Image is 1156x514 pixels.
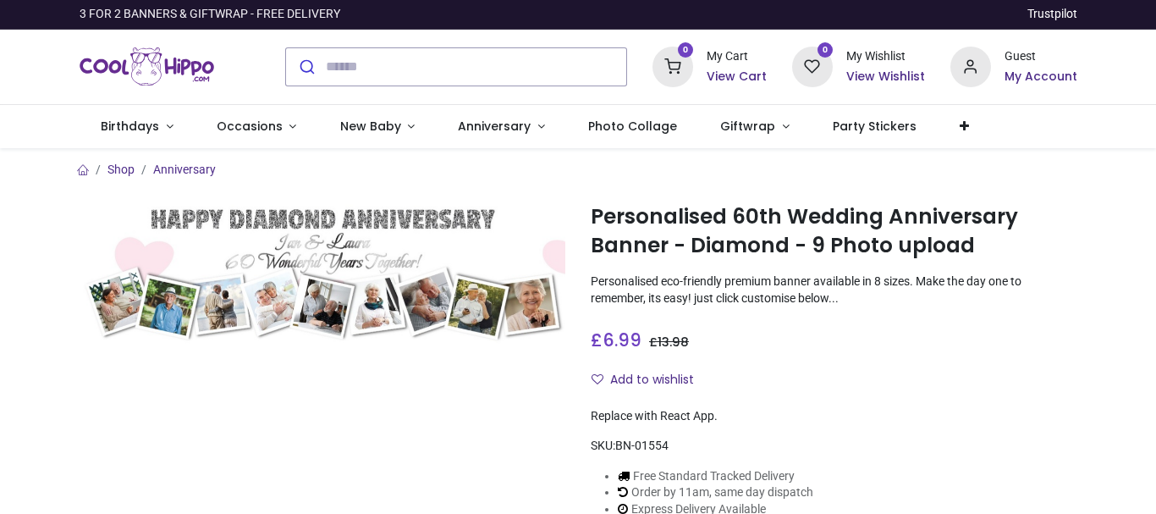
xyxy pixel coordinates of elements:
[591,438,1077,455] div: SKU:
[846,48,925,65] div: My Wishlist
[591,328,641,352] span: £
[80,199,566,345] img: Personalised 60th Wedding Anniversary Banner - Diamond - 9 Photo upload
[720,118,775,135] span: Giftwrap
[592,373,603,385] i: Add to wishlist
[107,163,135,176] a: Shop
[80,6,340,23] div: 3 FOR 2 BANNERS & GIFTWRAP - FREE DELIVERY
[458,118,531,135] span: Anniversary
[101,118,159,135] span: Birthdays
[678,42,694,58] sup: 0
[153,163,216,176] a: Anniversary
[833,118,917,135] span: Party Stickers
[699,105,812,149] a: Giftwrap
[649,334,689,351] span: £
[615,439,669,452] span: BN-01554
[658,334,689,351] span: 13.98
[80,43,215,91] a: Logo of Cool Hippo
[217,118,283,135] span: Occasions
[707,69,767,86] a: View Cart
[652,58,693,72] a: 0
[591,408,1077,425] div: Replace with React App.
[817,42,834,58] sup: 0
[1005,69,1077,86] a: My Account
[318,105,437,149] a: New Baby
[591,274,1077,307] p: Personalised eco-friendly premium banner available in 8 sizes. Make the day one to remember, its ...
[591,366,708,395] button: Add to wishlistAdd to wishlist
[618,468,855,485] li: Free Standard Tracked Delivery
[603,328,641,352] span: 6.99
[437,105,567,149] a: Anniversary
[588,118,677,135] span: Photo Collage
[286,48,326,86] button: Submit
[80,105,195,149] a: Birthdays
[846,69,925,86] a: View Wishlist
[1005,48,1077,65] div: Guest
[618,484,855,501] li: Order by 11am, same day dispatch
[80,43,215,91] img: Cool Hippo
[195,105,318,149] a: Occasions
[1027,6,1077,23] a: Trustpilot
[707,48,767,65] div: My Cart
[792,58,833,72] a: 0
[591,202,1077,261] h1: Personalised 60th Wedding Anniversary Banner - Diamond - 9 Photo upload
[340,118,401,135] span: New Baby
